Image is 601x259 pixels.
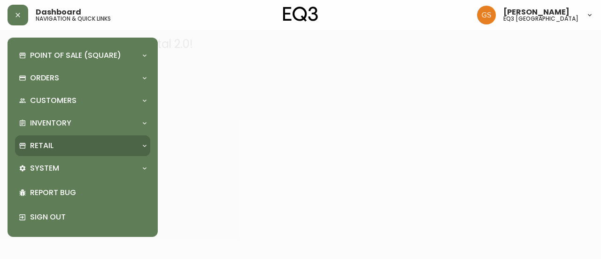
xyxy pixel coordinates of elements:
[30,50,121,61] p: Point of Sale (Square)
[503,8,570,16] span: [PERSON_NAME]
[30,141,54,151] p: Retail
[36,8,81,16] span: Dashboard
[30,95,77,106] p: Customers
[15,113,150,133] div: Inventory
[503,16,578,22] h5: eq3 [GEOGRAPHIC_DATA]
[30,73,59,83] p: Orders
[36,16,111,22] h5: navigation & quick links
[15,45,150,66] div: Point of Sale (Square)
[30,118,71,128] p: Inventory
[15,181,150,205] div: Report Bug
[30,163,59,173] p: System
[15,90,150,111] div: Customers
[15,205,150,229] div: Sign Out
[30,188,146,198] p: Report Bug
[15,158,150,179] div: System
[15,68,150,88] div: Orders
[30,212,146,222] p: Sign Out
[477,6,496,24] img: 6b403d9c54a9a0c30f681d41f5fc2571
[283,7,318,22] img: logo
[15,135,150,156] div: Retail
